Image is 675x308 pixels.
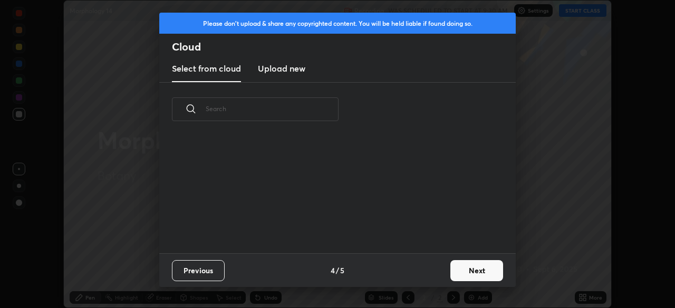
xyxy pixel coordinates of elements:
h3: Select from cloud [172,62,241,75]
h4: 4 [331,265,335,276]
h4: 5 [340,265,344,276]
h4: / [336,265,339,276]
h3: Upload new [258,62,305,75]
div: Please don't upload & share any copyrighted content. You will be held liable if found doing so. [159,13,516,34]
input: Search [206,86,339,131]
h2: Cloud [172,40,516,54]
button: Previous [172,260,225,281]
button: Next [450,260,503,281]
